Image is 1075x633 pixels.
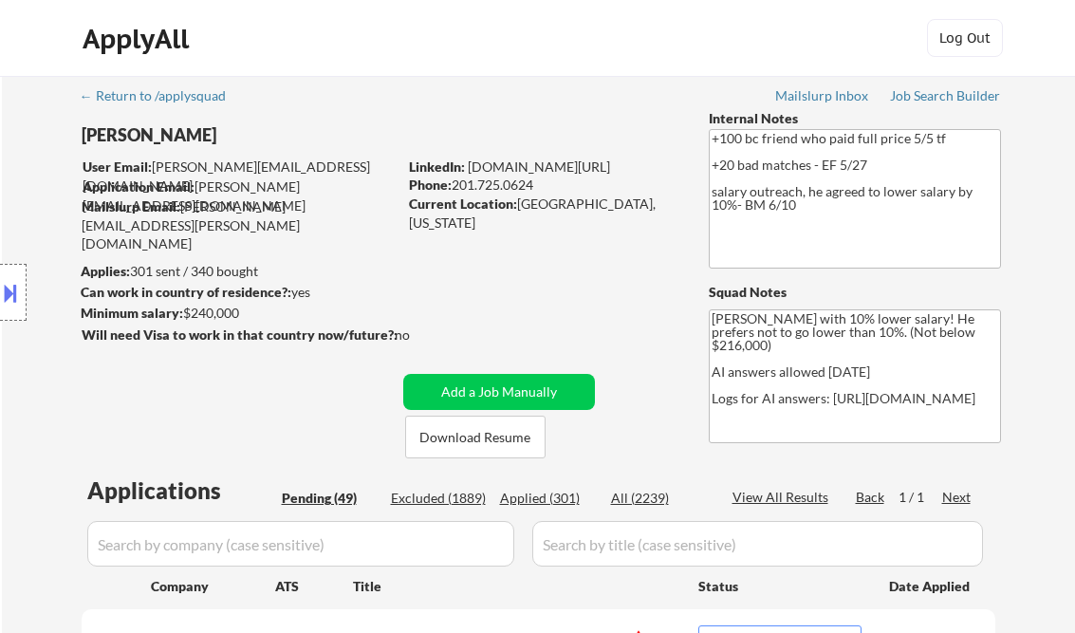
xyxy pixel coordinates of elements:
[732,488,834,507] div: View All Results
[890,89,1001,102] div: Job Search Builder
[395,326,449,344] div: no
[611,489,706,508] div: All (2239)
[775,89,870,102] div: Mailslurp Inbox
[282,489,377,508] div: Pending (49)
[942,488,973,507] div: Next
[403,374,595,410] button: Add a Job Manually
[275,577,353,596] div: ATS
[856,488,886,507] div: Back
[775,88,870,107] a: Mailslurp Inbox
[353,577,680,596] div: Title
[80,89,244,102] div: ← Return to /applysquad
[709,283,1001,302] div: Squad Notes
[87,521,514,567] input: Search by company (case sensitive)
[405,416,546,458] button: Download Resume
[409,158,465,175] strong: LinkedIn:
[500,489,595,508] div: Applied (301)
[468,158,610,175] a: [DOMAIN_NAME][URL]
[409,195,517,212] strong: Current Location:
[151,577,275,596] div: Company
[532,521,983,567] input: Search by title (case sensitive)
[927,19,1003,57] button: Log Out
[80,88,244,107] a: ← Return to /applysquad
[409,195,677,232] div: [GEOGRAPHIC_DATA], [US_STATE]
[83,23,195,55] div: ApplyAll
[87,479,275,502] div: Applications
[890,88,1001,107] a: Job Search Builder
[409,177,452,193] strong: Phone:
[889,577,973,596] div: Date Applied
[899,488,942,507] div: 1 / 1
[709,109,1001,128] div: Internal Notes
[391,489,486,508] div: Excluded (1889)
[409,176,677,195] div: 201.725.0624
[698,568,862,603] div: Status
